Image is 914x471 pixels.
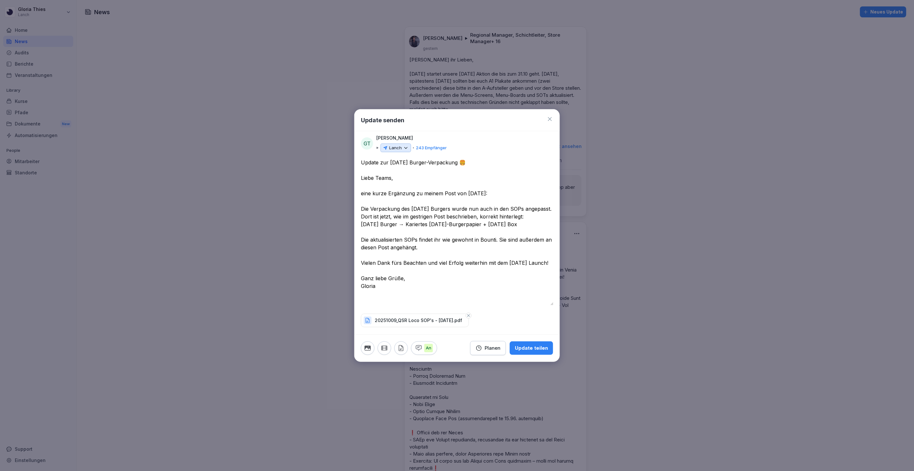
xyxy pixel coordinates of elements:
h1: Update senden [361,116,404,125]
div: Update teilen [515,345,548,352]
p: 20251009_QSR Loco SOP's - [DATE].pdf [375,317,462,324]
div: Planen [476,345,500,352]
p: [PERSON_NAME] [376,134,413,142]
div: GT [361,137,373,150]
button: Planen [470,341,506,355]
button: Update teilen [510,341,553,355]
p: An [424,344,433,352]
button: An [411,341,437,355]
p: 243 Empfänger [416,145,447,151]
p: Lanch [389,145,402,151]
